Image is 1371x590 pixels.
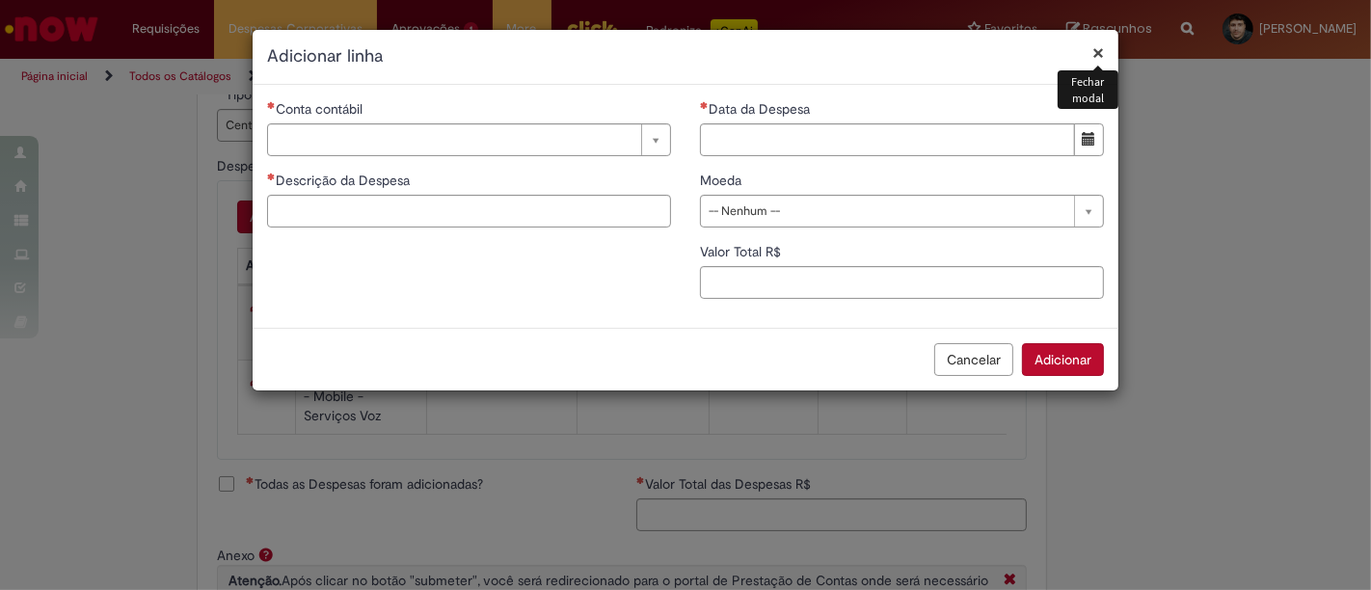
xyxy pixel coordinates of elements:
span: Valor Total R$ [700,243,785,260]
button: Fechar modal [1092,42,1104,63]
button: Cancelar [934,343,1013,376]
span: Necessários [267,173,276,180]
input: Valor Total R$ [700,266,1104,299]
span: Data da Despesa [709,100,814,118]
button: Adicionar [1022,343,1104,376]
input: Data da Despesa [700,123,1075,156]
span: Necessários - Conta contábil [276,100,366,118]
a: Limpar campo Conta contábil [267,123,671,156]
button: Mostrar calendário para Data da Despesa [1074,123,1104,156]
input: Descrição da Despesa [267,195,671,228]
span: Necessários [700,101,709,109]
div: Fechar modal [1058,70,1118,109]
span: Descrição da Despesa [276,172,414,189]
span: -- Nenhum -- [709,196,1064,227]
h2: Adicionar linha [267,44,1104,69]
span: Moeda [700,172,745,189]
span: Necessários [267,101,276,109]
